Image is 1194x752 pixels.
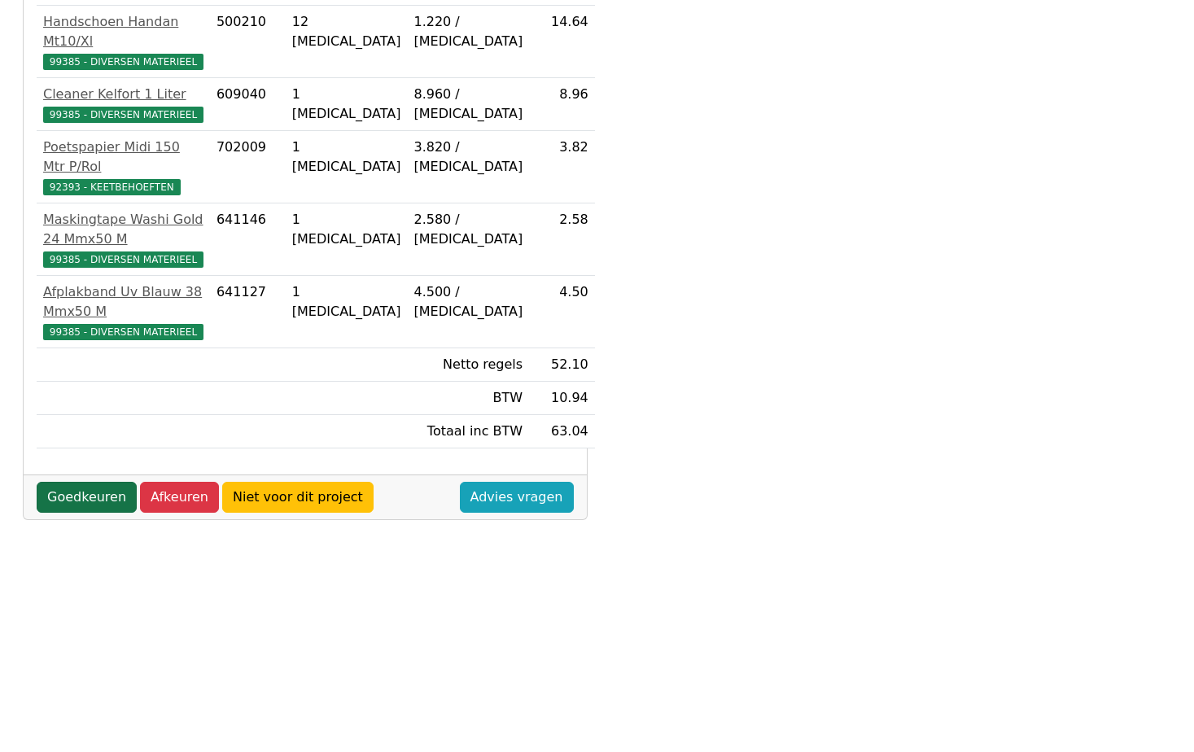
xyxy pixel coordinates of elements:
div: 3.820 / [MEDICAL_DATA] [413,138,523,177]
div: Afplakband Uv Blauw 38 Mmx50 M [43,282,203,321]
div: 8.960 / [MEDICAL_DATA] [413,85,523,124]
div: 1.220 / [MEDICAL_DATA] [413,12,523,51]
span: 92393 - KEETBEHOEFTEN [43,179,181,195]
div: Cleaner Kelfort 1 Liter [43,85,203,104]
td: 2.58 [529,203,595,276]
a: Handschoen Handan Mt10/Xl99385 - DIVERSEN MATERIEEL [43,12,203,71]
td: 63.04 [529,415,595,448]
td: 10.94 [529,382,595,415]
td: BTW [407,382,529,415]
a: Niet voor dit project [222,482,374,513]
td: 8.96 [529,78,595,131]
span: 99385 - DIVERSEN MATERIEEL [43,54,203,70]
td: Totaal inc BTW [407,415,529,448]
div: 2.580 / [MEDICAL_DATA] [413,210,523,249]
a: Maskingtape Washi Gold 24 Mmx50 M99385 - DIVERSEN MATERIEEL [43,210,203,269]
td: Netto regels [407,348,529,382]
div: Handschoen Handan Mt10/Xl [43,12,203,51]
td: 52.10 [529,348,595,382]
div: 12 [MEDICAL_DATA] [292,12,401,51]
a: Cleaner Kelfort 1 Liter99385 - DIVERSEN MATERIEEL [43,85,203,124]
td: 609040 [210,78,286,131]
span: 99385 - DIVERSEN MATERIEEL [43,107,203,123]
a: Afkeuren [140,482,219,513]
div: Maskingtape Washi Gold 24 Mmx50 M [43,210,203,249]
span: 99385 - DIVERSEN MATERIEEL [43,251,203,268]
div: 1 [MEDICAL_DATA] [292,282,401,321]
td: 641146 [210,203,286,276]
span: 99385 - DIVERSEN MATERIEEL [43,324,203,340]
div: 1 [MEDICAL_DATA] [292,85,401,124]
td: 641127 [210,276,286,348]
a: Goedkeuren [37,482,137,513]
td: 4.50 [529,276,595,348]
td: 702009 [210,131,286,203]
div: 1 [MEDICAL_DATA] [292,138,401,177]
a: Advies vragen [460,482,574,513]
td: 500210 [210,6,286,78]
a: Poetspapier Midi 150 Mtr P/Rol92393 - KEETBEHOEFTEN [43,138,203,196]
a: Afplakband Uv Blauw 38 Mmx50 M99385 - DIVERSEN MATERIEEL [43,282,203,341]
div: 1 [MEDICAL_DATA] [292,210,401,249]
td: 3.82 [529,131,595,203]
td: 14.64 [529,6,595,78]
div: 4.500 / [MEDICAL_DATA] [413,282,523,321]
div: Poetspapier Midi 150 Mtr P/Rol [43,138,203,177]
